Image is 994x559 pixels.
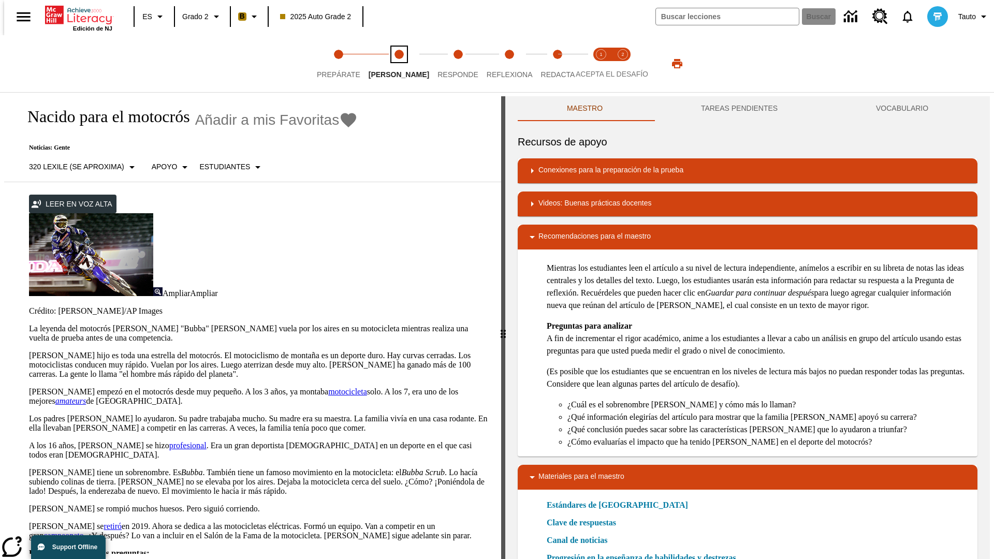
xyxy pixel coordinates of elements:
[142,11,152,22] span: ES
[328,387,367,396] a: motocicleta
[317,70,360,79] span: Prepárate
[567,423,969,436] li: ¿Qué conclusión puedes sacar sobre las características [PERSON_NAME] que lo ayudaron a triunfar?
[178,7,227,26] button: Grado: Grado 2, Elige un grado
[29,195,116,214] button: Leer en voz alta
[29,351,489,379] p: [PERSON_NAME] hijo es toda una estrella del motocrós. El motociclismo de montaña es un deporte du...
[586,35,616,92] button: Acepta el desafío lee step 1 of 2
[29,522,489,540] p: [PERSON_NAME] se en 2019. Ahora se dedica a las motocicletas eléctricas. Formó un equipo. Van a c...
[152,161,178,172] p: Apoyo
[538,471,624,483] p: Materiales para el maestro
[547,534,607,547] a: Canal de noticias, Se abrirá en una nueva ventana o pestaña
[181,468,203,477] em: Bubba
[195,111,358,129] button: Añadir a mis Favoritas - Nacido para el motocrós
[533,35,583,92] button: Redacta step 5 of 5
[29,161,124,172] p: 320 Lexile (Se aproxima)
[894,3,921,30] a: Notificaciones
[576,70,648,78] span: ACEPTA EL DESAFÍO
[921,3,954,30] button: Escoja un nuevo avatar
[547,517,616,529] a: Clave de respuestas, Se abrirá en una nueva ventana o pestaña
[429,35,487,92] button: Responde step 3 of 5
[52,543,97,551] span: Support Offline
[104,522,122,531] a: retiró
[547,320,969,357] p: A fin de incrementar el rigor académico, anime a los estudiantes a llevar a cabo un análisis en g...
[705,288,814,297] em: Guardar para continuar después
[866,3,894,31] a: Centro de recursos, Se abrirá en una pestaña nueva.
[487,70,533,79] span: Reflexiona
[369,70,429,79] span: [PERSON_NAME]
[29,324,489,343] p: La leyenda del motocrós [PERSON_NAME] "Bubba" [PERSON_NAME] vuela por los aires en su motocicleta...
[656,8,799,25] input: Buscar campo
[182,11,209,22] span: Grado 2
[547,262,969,312] p: Mientras los estudiantes leen el artículo a su nivel de lectura independiente, anímelos a escribi...
[505,96,990,559] div: activity
[927,6,948,27] img: avatar image
[43,531,83,540] a: campeonato
[8,2,39,32] button: Abrir el menú lateral
[17,144,358,152] p: Noticias: Gente
[518,465,977,490] div: Materiales para el maestro
[31,535,106,559] button: Support Offline
[954,7,994,26] button: Perfil/Configuración
[199,161,250,172] p: Estudiantes
[73,25,112,32] span: Edición de NJ
[478,35,541,92] button: Reflexiona step 4 of 5
[652,96,827,121] button: TAREAS PENDIENTES
[958,11,976,22] span: Tauto
[518,225,977,249] div: Recomendaciones para el maestro
[234,7,265,26] button: Boost El color de la clase es anaranjado claro. Cambiar el color de la clase.
[163,289,190,298] span: Ampliar
[29,504,489,513] p: [PERSON_NAME] se rompió muchos huesos. Pero siguió corriendo.
[567,436,969,448] li: ¿Cómo evaluarías el impacto que ha tenido [PERSON_NAME] en el deporte del motocrós?
[547,365,969,390] p: (Es posible que los estudiantes que se encuentran en los niveles de lectura más bajos no puedan r...
[538,198,651,210] p: Videos: Buenas prácticas docentes
[518,96,977,121] div: Instructional Panel Tabs
[25,158,142,176] button: Seleccione Lexile, 320 Lexile (Se aproxima)
[621,52,624,57] text: 2
[360,35,437,92] button: Lee step 2 of 5
[661,54,694,73] button: Imprimir
[402,468,445,477] em: Bubba Scrub
[17,107,190,126] h1: Nacido para el motocrós
[280,11,352,22] span: 2025 Auto Grade 2
[29,213,153,296] img: El corredor de motocrós James Stewart vuela por los aires en su motocicleta de montaña.
[547,499,694,511] a: Estándares de [GEOGRAPHIC_DATA]
[501,96,505,559] div: Pulsa la tecla de intro o la barra espaciadora y luego presiona las flechas de derecha e izquierd...
[547,321,632,330] strong: Preguntas para analizar
[567,411,969,423] li: ¿Qué información elegirías del artículo para mostrar que la familia [PERSON_NAME] apoyó su carrera?
[518,96,652,121] button: Maestro
[538,231,651,243] p: Recomendaciones para el maestro
[518,134,977,150] h6: Recursos de apoyo
[309,35,369,92] button: Prepárate step 1 of 5
[169,441,207,450] a: profesional
[541,70,575,79] span: Redacta
[29,387,489,406] p: [PERSON_NAME] empezó en el motocrós desde muy pequeño. A los 3 años, ya montaba solo. A los 7, er...
[518,158,977,183] div: Conexiones para la preparación de la prueba
[190,289,217,298] span: Ampliar
[538,165,683,177] p: Conexiones para la preparación de la prueba
[29,549,150,557] strong: Piensa y comenta estas preguntas:
[608,35,638,92] button: Acepta el desafío contesta step 2 of 2
[195,112,340,128] span: Añadir a mis Favoritas
[4,96,501,554] div: reading
[29,468,489,496] p: [PERSON_NAME] tiene un sobrenombre. Es . También tiene un famoso movimiento en la motocicleta: el...
[29,441,489,460] p: A los 16 años, [PERSON_NAME] se hizo . Era un gran deportista [DEMOGRAPHIC_DATA] en un deporte en...
[567,399,969,411] li: ¿Cuál es el sobrenombre [PERSON_NAME] y cómo más lo llaman?
[148,158,196,176] button: Tipo de apoyo, Apoyo
[518,192,977,216] div: Videos: Buenas prácticas docentes
[55,396,86,405] a: amateurs
[827,96,977,121] button: VOCABULARIO
[45,4,112,32] div: Portada
[29,306,489,316] p: Crédito: [PERSON_NAME]/AP Images
[600,52,602,57] text: 1
[195,158,268,176] button: Seleccionar estudiante
[153,287,163,296] img: Ampliar
[138,7,171,26] button: Lenguaje: ES, Selecciona un idioma
[29,414,489,433] p: Los padres [PERSON_NAME] lo ayudaron. Su padre trabajaba mucho. Su madre era su maestra. La famil...
[838,3,866,31] a: Centro de información
[240,10,245,23] span: B
[437,70,478,79] span: Responde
